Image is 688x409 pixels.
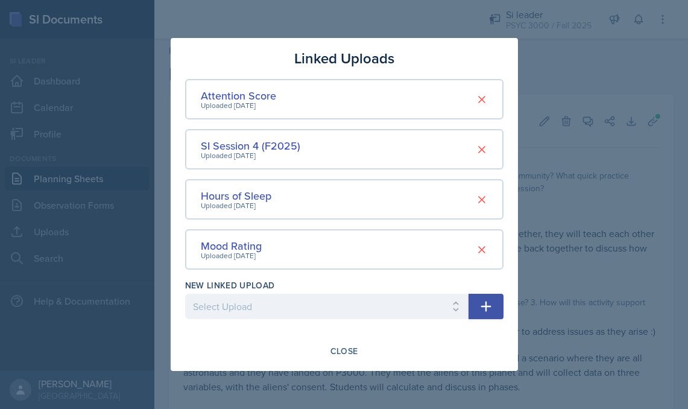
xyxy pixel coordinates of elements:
div: SI Session 4 (F2025) [201,138,300,154]
button: Close [323,341,366,361]
div: Close [330,346,358,356]
div: Uploaded [DATE] [201,100,276,111]
label: New Linked Upload [185,279,275,291]
div: Hours of Sleep [201,188,271,204]
h3: Linked Uploads [294,48,394,69]
div: Mood Rating [201,238,262,254]
div: Attention Score [201,87,276,104]
div: Uploaded [DATE] [201,250,262,261]
div: Uploaded [DATE] [201,150,300,161]
div: Uploaded [DATE] [201,200,271,211]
